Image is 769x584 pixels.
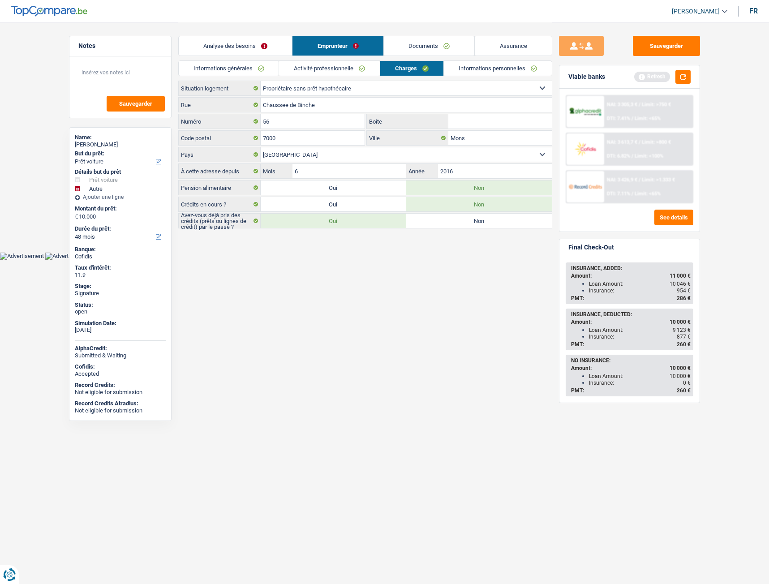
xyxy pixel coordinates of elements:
div: Loan Amount: [589,327,691,333]
div: Status: [75,301,166,309]
div: Record Credits: [75,382,166,389]
a: Activité professionnelle [279,61,380,76]
div: Détails but du prêt [75,168,166,176]
label: Avez-vous déjà pris des crédits (prêts ou lignes de crédit) par le passé ? [179,214,261,228]
label: Code postal [179,131,261,145]
div: Ajouter une ligne [75,194,166,200]
div: Insurance: [589,334,691,340]
div: PMT: [571,341,691,348]
div: 11.9 [75,271,166,279]
input: MM [292,164,406,178]
button: Sauvegarder [633,36,700,56]
div: Insurance: [589,380,691,386]
img: Record Credits [569,178,602,195]
div: Final Check-Out [568,244,614,251]
label: Non [406,214,552,228]
span: Limit: <65% [635,116,661,121]
div: Loan Amount: [589,281,691,287]
div: Record Credits Atradius: [75,400,166,407]
label: À cette adresse depuis [179,164,261,178]
a: Documents [384,36,475,56]
span: NAI: 3 305,3 € [607,102,637,107]
div: Accepted [75,370,166,378]
div: PMT: [571,387,691,394]
a: Informations générales [179,61,279,76]
img: AlphaCredit [569,107,602,117]
div: Viable banks [568,73,605,81]
span: 11 000 € [670,273,691,279]
div: [PERSON_NAME] [75,141,166,148]
span: 10 000 € [670,319,691,325]
label: Pays [179,147,261,162]
div: Submitted & Waiting [75,352,166,359]
label: Numéro [179,114,261,129]
div: Refresh [634,72,670,82]
span: [PERSON_NAME] [672,8,720,15]
span: / [632,116,633,121]
div: Banque: [75,246,166,253]
label: Mois [261,164,292,178]
span: DTI: 7.11% [607,191,630,197]
span: 260 € [677,341,691,348]
span: DTI: 7.41% [607,116,630,121]
div: Name: [75,134,166,141]
div: Amount: [571,273,691,279]
a: Informations personnelles [444,61,552,76]
a: Assurance [475,36,552,56]
span: € [75,213,78,220]
span: 10 046 € [670,281,691,287]
label: Oui [261,180,406,195]
div: PMT: [571,295,691,301]
span: 0 € [683,380,691,386]
div: INSURANCE, DEDUCTED: [571,311,691,318]
div: NO INSURANCE: [571,357,691,364]
label: Oui [261,214,406,228]
span: / [632,153,633,159]
button: See details [654,210,693,225]
span: NAI: 3 613,7 € [607,139,637,145]
label: Ville [367,131,448,145]
div: Amount: [571,365,691,371]
span: 260 € [677,387,691,394]
div: Loan Amount: [589,373,691,379]
label: Crédits en cours ? [179,197,261,211]
span: 877 € [677,334,691,340]
label: Durée du prêt: [75,225,164,232]
div: Not eligible for submission [75,389,166,396]
span: 9 123 € [673,327,691,333]
a: Emprunteur [292,36,383,56]
label: Non [406,180,552,195]
div: Signature [75,290,166,297]
label: But du prêt: [75,150,164,157]
span: / [639,177,640,183]
span: 10 000 € [670,373,691,379]
span: DTI: 6.82% [607,153,630,159]
img: TopCompare Logo [11,6,87,17]
div: fr [749,7,758,15]
button: Sauvegarder [107,96,165,112]
div: Stage: [75,283,166,290]
span: / [639,102,640,107]
div: Not eligible for submission [75,407,166,414]
label: Situation logement [179,81,261,95]
input: AAAA [438,164,551,178]
div: Insurance: [589,288,691,294]
span: Limit: <65% [635,191,661,197]
h5: Notes [78,42,162,50]
a: Charges [380,61,443,76]
label: Pension alimentaire [179,180,261,195]
div: INSURANCE, ADDED: [571,265,691,271]
div: Taux d'intérêt: [75,264,166,271]
img: Cofidis [569,141,602,157]
span: NAI: 3 426,9 € [607,177,637,183]
span: Limit: >750 € [642,102,671,107]
div: AlphaCredit: [75,345,166,352]
div: Amount: [571,319,691,325]
a: Analyse des besoins [179,36,292,56]
label: Année [406,164,438,178]
div: [DATE] [75,326,166,334]
label: Oui [261,197,406,211]
div: open [75,308,166,315]
span: Limit: >800 € [642,139,671,145]
span: / [632,191,633,197]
